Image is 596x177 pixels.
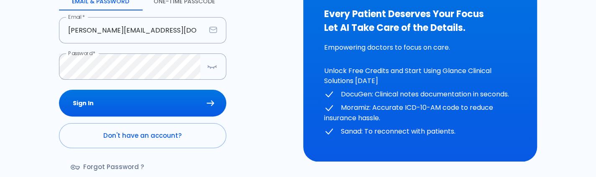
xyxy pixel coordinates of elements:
[68,50,95,57] label: Password
[59,90,226,117] button: Sign In
[324,66,517,86] p: Unlock Free Credits and Start Using Glance Clinical Solutions [DATE]
[68,13,85,20] label: Email
[324,43,517,53] p: Empowering doctors to focus on care.
[324,126,517,137] p: Sanad: To reconnect with patients.
[59,17,206,43] input: dr.ahmed@clinic.com
[324,89,517,100] p: DocuGen: Clinical notes documentation in seconds.
[59,123,226,148] a: Don't have an account?
[324,103,517,123] p: Moramiz: Accurate ICD-10-AM code to reduce insurance hassle.
[324,7,517,35] h3: Every Patient Deserves Your Focus Let AI Take Care of the Details.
